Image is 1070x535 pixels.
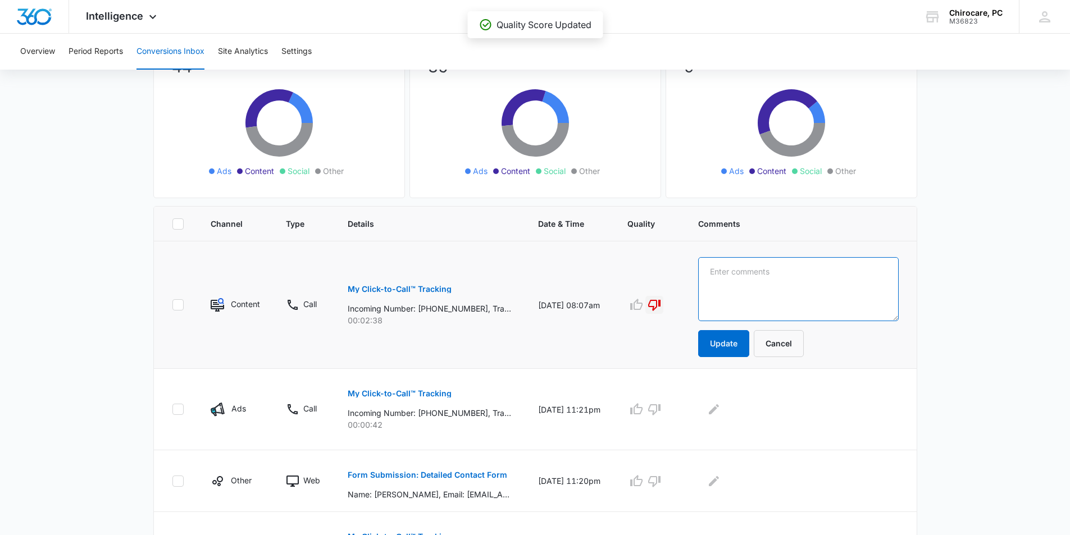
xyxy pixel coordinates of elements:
[627,218,655,230] span: Quality
[348,380,452,407] button: My Click-to-Call™ Tracking
[348,285,452,293] p: My Click-to-Call™ Tracking
[303,474,320,486] p: Web
[218,34,268,70] button: Site Analytics
[348,461,507,488] button: Form Submission: Detailed Contact Form
[281,34,312,70] button: Settings
[729,165,744,177] span: Ads
[348,218,495,230] span: Details
[231,298,259,310] p: Content
[348,407,511,419] p: Incoming Number: [PHONE_NUMBER], Tracking Number: [PHONE_NUMBER], Ring To: [PHONE_NUMBER], Caller...
[800,165,822,177] span: Social
[348,419,511,431] p: 00:00:42
[544,165,566,177] span: Social
[497,18,591,31] p: Quality Score Updated
[69,34,123,70] button: Period Reports
[211,218,243,230] span: Channel
[705,472,723,490] button: Edit Comments
[323,165,344,177] span: Other
[20,34,55,70] button: Overview
[525,241,614,369] td: [DATE] 08:07am
[286,218,304,230] span: Type
[525,450,614,512] td: [DATE] 11:20pm
[579,165,600,177] span: Other
[754,330,804,357] button: Cancel
[348,303,511,314] p: Incoming Number: [PHONE_NUMBER], Tracking Number: [PHONE_NUMBER], Ring To: [PHONE_NUMBER], Caller...
[303,403,317,414] p: Call
[217,165,231,177] span: Ads
[698,218,882,230] span: Comments
[525,369,614,450] td: [DATE] 11:21pm
[348,276,452,303] button: My Click-to-Call™ Tracking
[705,400,723,418] button: Edit Comments
[231,403,246,414] p: Ads
[136,34,204,70] button: Conversions Inbox
[303,298,317,310] p: Call
[949,17,1003,25] div: account id
[348,471,507,479] p: Form Submission: Detailed Contact Form
[288,165,309,177] span: Social
[473,165,488,177] span: Ads
[348,314,511,326] p: 00:02:38
[949,8,1003,17] div: account name
[348,488,511,500] p: Name: [PERSON_NAME], Email: [EMAIL_ADDRESS][DOMAIN_NAME], Phone: [PHONE_NUMBER], What can we help...
[501,165,530,177] span: Content
[231,474,252,486] p: Other
[348,390,452,397] p: My Click-to-Call™ Tracking
[835,165,856,177] span: Other
[86,10,143,22] span: Intelligence
[245,165,274,177] span: Content
[757,165,786,177] span: Content
[698,330,749,357] button: Update
[538,218,584,230] span: Date & Time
